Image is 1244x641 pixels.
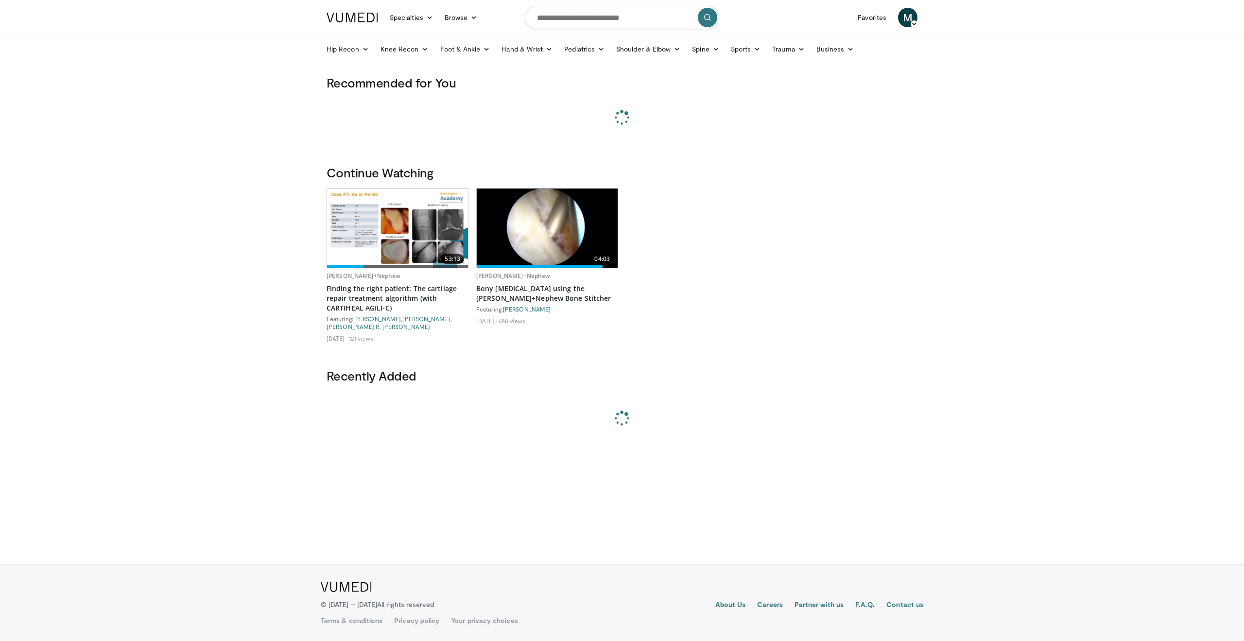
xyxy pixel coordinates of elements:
[476,317,497,325] li: [DATE]
[327,13,378,22] img: VuMedi Logo
[439,8,484,27] a: Browse
[476,284,618,303] a: Bony [MEDICAL_DATA] using the [PERSON_NAME]+Nephew Bone Stitcher
[476,272,550,280] a: [PERSON_NAME]+Nephew
[394,616,439,625] a: Privacy policy
[441,254,464,264] span: 53:13
[757,600,783,611] a: Careers
[327,284,468,313] a: Finding the right patient: The cartilage repair treatment algorithm (with CARTIHEAL AGILI-C)
[499,317,525,325] li: 688 views
[327,315,468,330] div: Featuring: , , ,
[377,600,434,608] span: All rights reserved
[402,315,450,322] a: [PERSON_NAME]
[558,39,610,59] a: Pediatrics
[477,189,618,268] img: 765ff36c-6626-4b31-9820-c05d7b9c62f4.620x360_q85_upscale.jpg
[327,189,468,268] img: 2894c166-06ea-43da-b75e-3312627dae3b.620x360_q85_upscale.jpg
[353,315,401,322] a: [PERSON_NAME]
[610,39,686,59] a: Shoulder & Elbow
[327,75,917,90] h3: Recommended for You
[795,600,844,611] a: Partner with us
[321,616,382,625] a: Terms & conditions
[503,306,551,312] a: [PERSON_NAME]
[855,600,875,611] a: F.A.Q.
[327,368,917,383] h3: Recently Added
[451,616,518,625] a: Your privacy choices
[886,600,923,611] a: Contact us
[327,323,374,330] a: [PERSON_NAME]
[321,39,375,59] a: Hip Recon
[384,8,439,27] a: Specialties
[477,189,618,268] a: 04:03
[349,334,373,342] li: 121 views
[321,582,372,592] img: VuMedi Logo
[590,254,614,264] span: 04:03
[725,39,767,59] a: Sports
[327,334,347,342] li: [DATE]
[327,189,468,268] a: 53:13
[376,323,430,330] a: R. [PERSON_NAME]
[434,39,496,59] a: Foot & Ankle
[476,305,618,313] div: Featuring:
[852,8,892,27] a: Favorites
[375,39,434,59] a: Knee Recon
[686,39,725,59] a: Spine
[321,600,434,609] p: © [DATE] – [DATE]
[496,39,558,59] a: Hand & Wrist
[766,39,811,59] a: Trauma
[898,8,917,27] a: M
[327,165,917,180] h3: Continue Watching
[525,6,719,29] input: Search topics, interventions
[811,39,860,59] a: Business
[327,272,400,280] a: [PERSON_NAME]+Nephew
[715,600,746,611] a: About Us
